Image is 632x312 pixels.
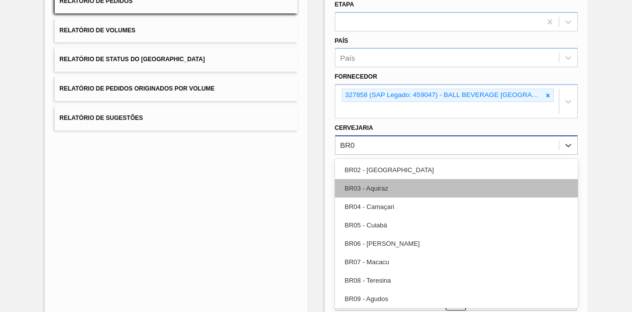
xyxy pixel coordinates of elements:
div: BR09 - Agudos [335,290,578,308]
span: Relatório de Sugestões [60,114,143,121]
div: BR05 - Cuiabá [335,216,578,234]
button: Relatório de Volumes [55,18,298,43]
div: 327858 (SAP Legado: 459047) - BALL BEVERAGE [GEOGRAPHIC_DATA] [342,89,542,102]
button: Relatório de Sugestões [55,106,298,130]
label: País [335,37,348,44]
div: País [340,54,355,62]
div: BR06 - [PERSON_NAME] [335,234,578,253]
span: Relatório de Volumes [60,27,135,34]
button: Relatório de Pedidos Originados por Volume [55,77,298,101]
div: BR02 - [GEOGRAPHIC_DATA] [335,161,578,179]
span: Relatório de Pedidos Originados por Volume [60,85,215,92]
label: Etapa [335,1,354,8]
button: Relatório de Status do [GEOGRAPHIC_DATA] [55,47,298,72]
div: BR04 - Camaçari [335,198,578,216]
span: Relatório de Status do [GEOGRAPHIC_DATA] [60,56,205,63]
label: Cervejaria [335,124,373,131]
label: Fornecedor [335,73,377,80]
div: BR03 - Aquiraz [335,179,578,198]
div: BR08 - Teresina [335,271,578,290]
div: BR07 - Macacu [335,253,578,271]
